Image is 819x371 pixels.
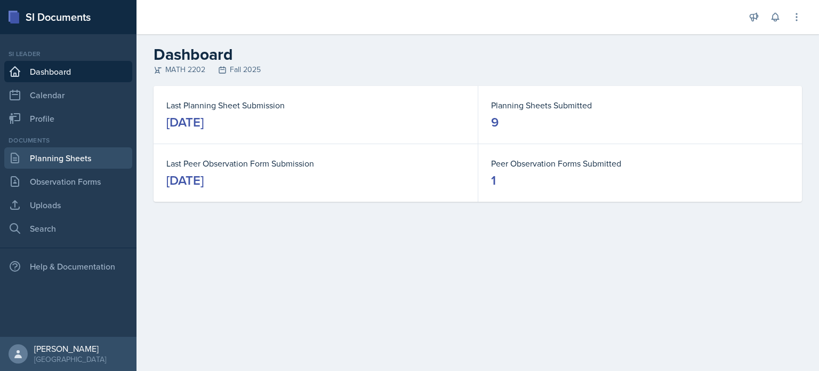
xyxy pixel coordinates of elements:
h2: Dashboard [154,45,802,64]
div: [DATE] [166,172,204,189]
div: Si leader [4,49,132,59]
a: Uploads [4,194,132,216]
div: [GEOGRAPHIC_DATA] [34,354,106,365]
div: Documents [4,136,132,145]
div: Help & Documentation [4,256,132,277]
dt: Planning Sheets Submitted [491,99,789,112]
dt: Last Peer Observation Form Submission [166,157,465,170]
a: Planning Sheets [4,147,132,169]
div: 1 [491,172,496,189]
a: Observation Forms [4,171,132,192]
a: Calendar [4,84,132,106]
a: Search [4,218,132,239]
dt: Peer Observation Forms Submitted [491,157,789,170]
div: 9 [491,114,499,131]
div: [DATE] [166,114,204,131]
div: [PERSON_NAME] [34,343,106,354]
div: MATH 2202 Fall 2025 [154,64,802,75]
a: Profile [4,108,132,129]
a: Dashboard [4,61,132,82]
dt: Last Planning Sheet Submission [166,99,465,112]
